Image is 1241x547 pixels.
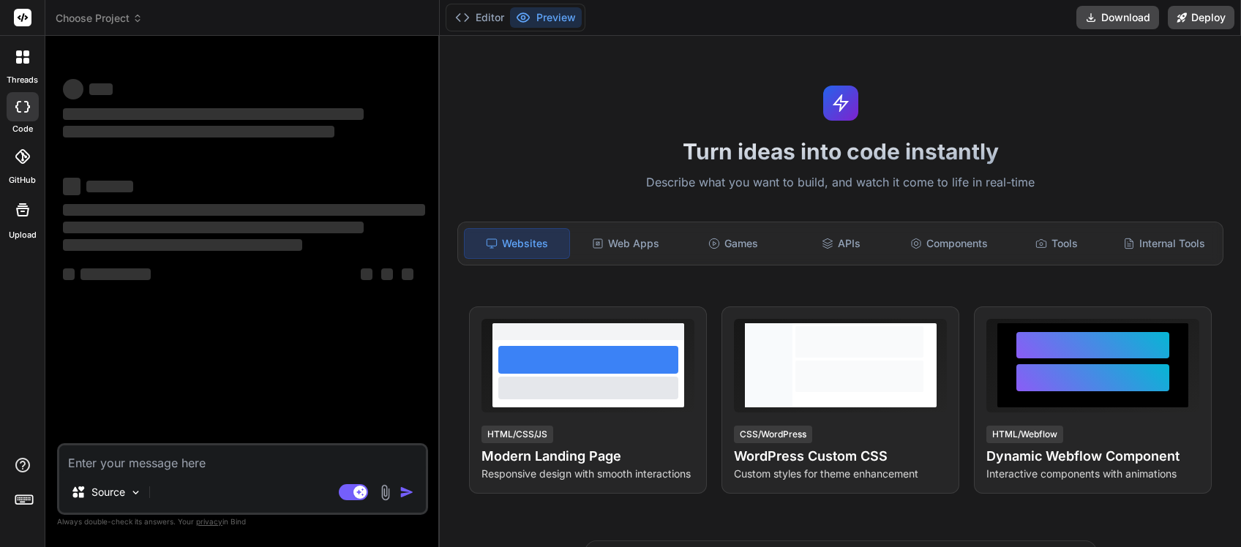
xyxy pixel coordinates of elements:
[481,467,694,481] p: Responsive design with smooth interactions
[986,446,1199,467] h4: Dynamic Webflow Component
[63,239,302,251] span: ‌
[986,467,1199,481] p: Interactive components with animations
[681,228,786,259] div: Games
[361,268,372,280] span: ‌
[86,181,133,192] span: ‌
[7,74,38,86] label: threads
[449,138,1232,165] h1: Turn ideas into code instantly
[63,178,80,195] span: ‌
[1168,6,1234,29] button: Deploy
[986,426,1063,443] div: HTML/Webflow
[381,268,393,280] span: ‌
[449,7,510,28] button: Editor
[56,11,143,26] span: Choose Project
[63,204,425,216] span: ‌
[734,426,812,443] div: CSS/WordPress
[80,268,151,280] span: ‌
[510,7,582,28] button: Preview
[377,484,394,501] img: attachment
[734,467,947,481] p: Custom styles for theme enhancement
[130,486,142,499] img: Pick Models
[89,83,113,95] span: ‌
[1076,6,1159,29] button: Download
[9,229,37,241] label: Upload
[57,515,428,529] p: Always double-check its answers. Your in Bind
[91,485,125,499] p: Source
[481,446,694,467] h4: Modern Landing Page
[12,123,33,135] label: code
[464,228,570,259] div: Websites
[196,517,222,526] span: privacy
[896,228,1001,259] div: Components
[1004,228,1109,259] div: Tools
[402,268,413,280] span: ‌
[789,228,893,259] div: APIs
[63,79,83,99] span: ‌
[400,485,414,499] img: icon
[481,426,553,443] div: HTML/CSS/JS
[449,173,1232,192] p: Describe what you want to build, and watch it come to life in real-time
[1112,228,1217,259] div: Internal Tools
[63,126,334,137] span: ‌
[63,222,364,233] span: ‌
[9,174,36,186] label: GitHub
[63,268,75,280] span: ‌
[63,108,364,120] span: ‌
[573,228,678,259] div: Web Apps
[734,446,947,467] h4: WordPress Custom CSS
